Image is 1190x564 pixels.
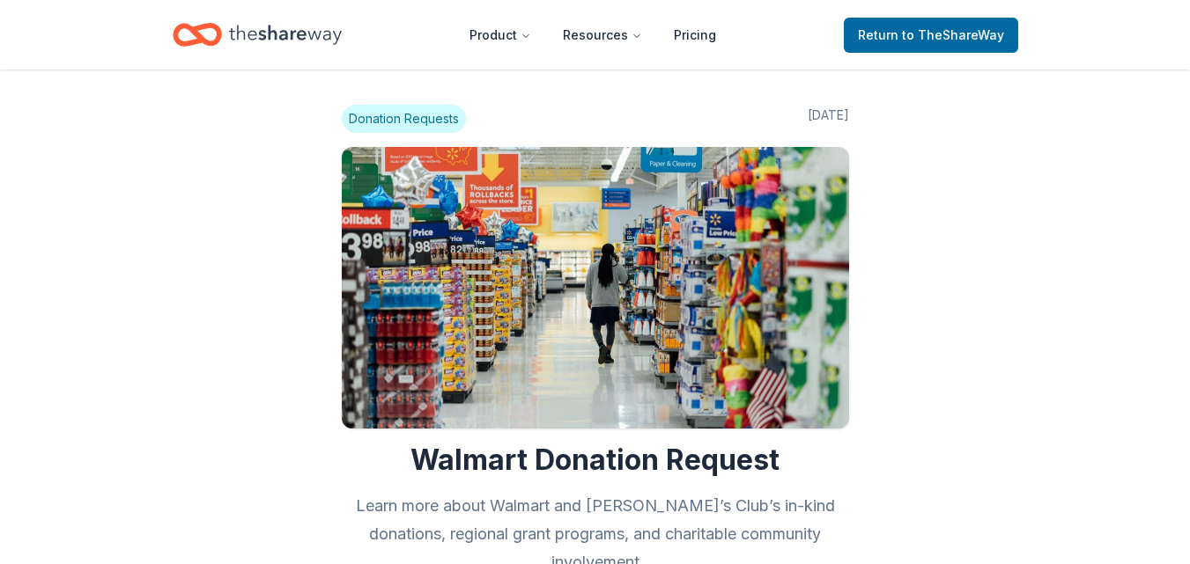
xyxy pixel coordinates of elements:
a: Pricing [660,18,730,53]
span: Donation Requests [342,105,466,133]
span: to TheShareWay [902,27,1004,42]
a: Returnto TheShareWay [844,18,1018,53]
h1: Walmart Donation Request [342,443,849,478]
a: Home [173,14,342,55]
span: [DATE] [808,105,849,133]
button: Resources [549,18,656,53]
img: Image for Walmart Donation Request [342,147,849,428]
nav: Main [455,14,730,55]
button: Product [455,18,545,53]
span: Return [858,25,1004,46]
